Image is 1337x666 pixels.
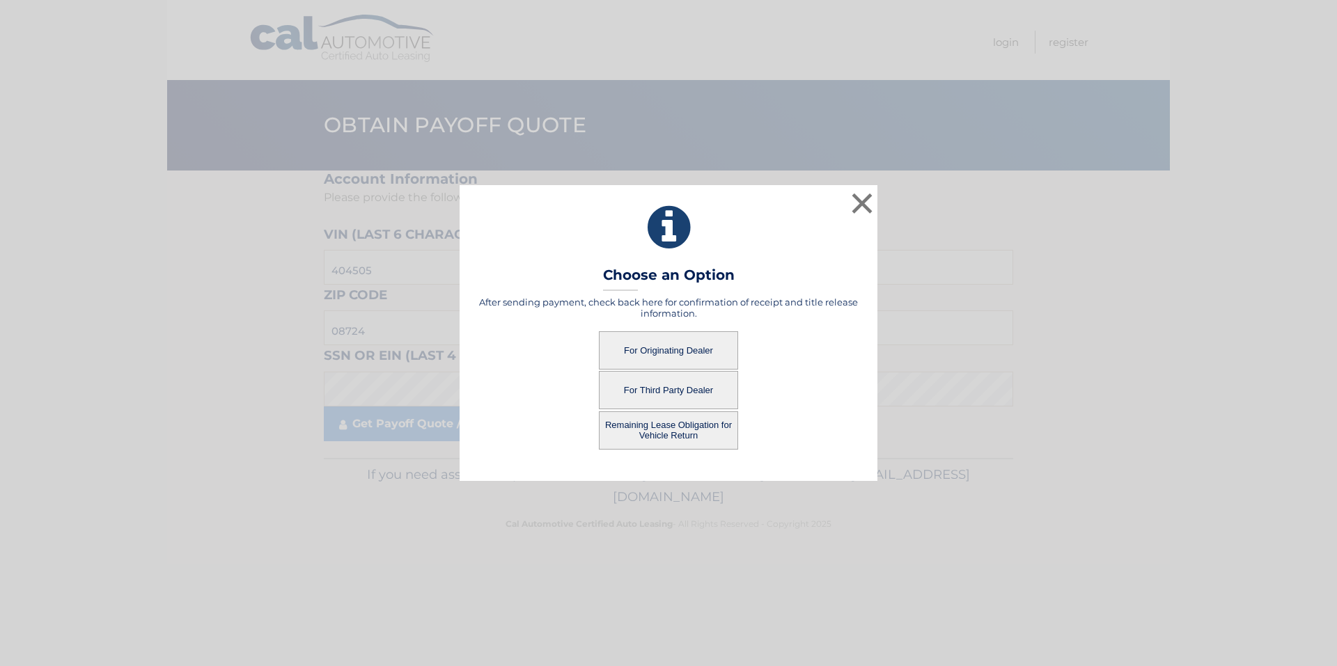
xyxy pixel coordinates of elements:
[477,296,860,319] h5: After sending payment, check back here for confirmation of receipt and title release information.
[848,189,876,217] button: ×
[603,267,735,291] h3: Choose an Option
[599,371,738,409] button: For Third Party Dealer
[599,411,738,450] button: Remaining Lease Obligation for Vehicle Return
[599,331,738,370] button: For Originating Dealer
